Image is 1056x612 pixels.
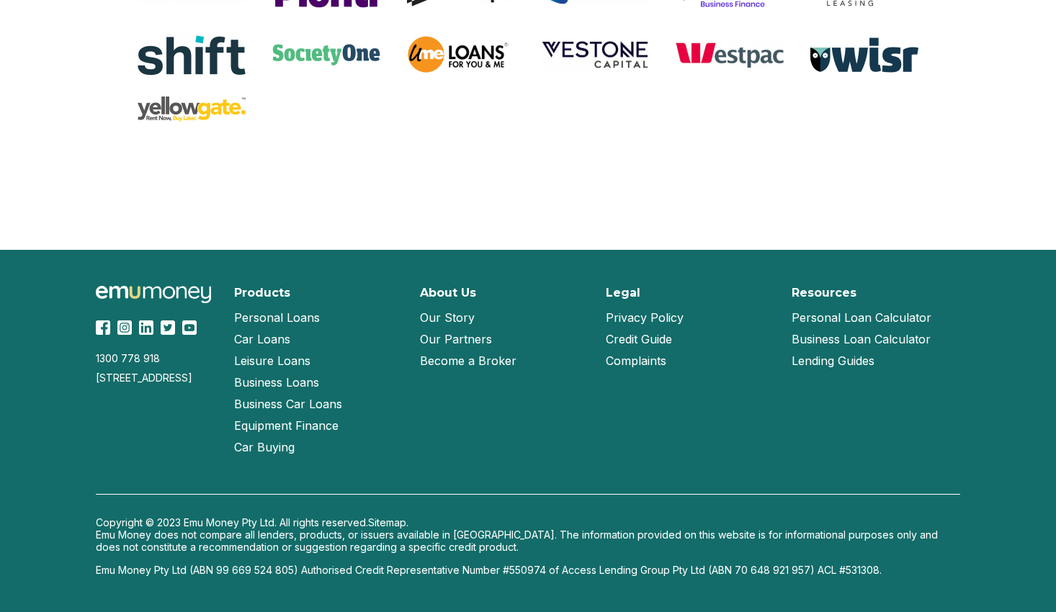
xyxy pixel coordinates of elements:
[138,96,246,122] img: Yellow Gate
[161,320,175,335] img: Twitter
[234,372,319,393] a: Business Loans
[420,307,475,328] a: Our Story
[407,33,515,76] img: UME Loans
[272,44,380,66] img: SocietyOne
[792,350,874,372] a: Lending Guides
[541,40,649,71] img: Vestone
[96,516,960,528] p: Copyright © 2023 Emu Money Pty Ltd. All rights reserved.
[96,528,960,553] p: Emu Money does not compare all lenders, products, or issuers available in [GEOGRAPHIC_DATA]. The ...
[792,328,931,350] a: Business Loan Calculator
[234,350,310,372] a: Leisure Loans
[676,42,784,68] img: Westpac
[792,307,931,328] a: Personal Loan Calculator
[234,328,290,350] a: Car Loans
[96,372,217,384] div: [STREET_ADDRESS]
[234,436,295,458] a: Car Buying
[368,516,408,528] a: Sitemap.
[420,328,492,350] a: Our Partners
[606,328,672,350] a: Credit Guide
[420,286,476,300] h2: About Us
[810,37,918,73] img: Wisr
[182,320,197,335] img: YouTube
[234,307,320,328] a: Personal Loans
[138,34,246,76] img: Shift
[234,286,290,300] h2: Products
[606,350,666,372] a: Complaints
[606,286,640,300] h2: Legal
[234,393,342,415] a: Business Car Loans
[234,415,339,436] a: Equipment Finance
[96,320,110,335] img: Facebook
[420,350,516,372] a: Become a Broker
[96,352,217,364] div: 1300 778 918
[96,286,211,304] img: Emu Money
[139,320,153,335] img: LinkedIn
[792,286,856,300] h2: Resources
[96,564,960,576] p: Emu Money Pty Ltd (ABN 99 669 524 805) Authorised Credit Representative Number #550974 of Access ...
[606,307,684,328] a: Privacy Policy
[117,320,132,335] img: Instagram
